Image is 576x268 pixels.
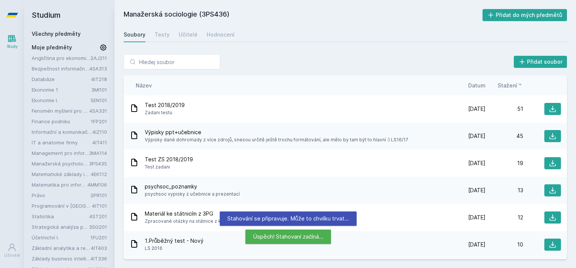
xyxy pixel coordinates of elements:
div: Učitelé [179,31,198,38]
a: Účetnictví I. [32,234,90,241]
span: [DATE] [468,214,486,221]
a: Soubory [124,27,146,42]
span: Výpisky ppt+učebnice [145,129,408,136]
span: Moje předměty [32,44,72,51]
span: Test ZS 2018/2019 [145,156,193,163]
div: 13 [486,187,523,194]
a: 4SA313 [89,66,107,72]
a: 4SA331 [89,108,107,114]
span: Test 2018/2019 [145,101,185,109]
button: Datum [468,81,486,89]
div: Testy [155,31,170,38]
span: Materiál ke státnicím z 3PG [145,210,233,217]
a: 4IT336 [90,256,107,262]
a: Základy business intelligence [32,255,90,262]
span: Test zadani [145,163,193,171]
div: 12 [486,214,523,221]
a: 4IZ110 [92,129,107,135]
button: Přidat soubor [514,56,567,68]
h2: Manažerská sociologie (3PS436) [124,9,483,21]
a: 4IT411 [92,139,107,145]
button: Stažení [498,81,523,89]
a: 3SG201 [89,224,107,230]
div: 10 [486,241,523,248]
a: Study [2,30,23,53]
div: Hodnocení [207,31,234,38]
span: Výpisky dané dohromady z více zdrojů, snesou určitě ještě trochu formátování, ale mělo by tam být... [145,136,408,144]
div: 45 [486,132,523,140]
span: [DATE] [468,132,486,140]
a: Bezpečnost informačních systémů [32,65,89,72]
a: Hodnocení [207,27,234,42]
a: Základní analytika a reporting [32,244,91,252]
a: Uživatel [2,239,23,262]
button: Název [136,81,152,89]
a: Fenomén myšlení pro manažery [32,107,89,115]
span: psychsoc_poznamky [145,183,240,190]
a: Informační a komunikační technologie [32,128,92,136]
a: 4ST201 [89,213,107,219]
a: Právo [32,191,90,199]
a: Manažerská psychologie [32,160,89,167]
a: Angličtina pro ekonomická studia 1 (B2/C1) [32,54,90,62]
a: IT a anatomie firmy [32,139,92,146]
div: 19 [486,159,523,167]
span: [DATE] [468,105,486,113]
div: Stahování se připravuje. Může to chvilku trvat… [220,211,357,226]
button: Přidat do mých předmětů [483,9,567,21]
a: 3MA114 [89,150,107,156]
span: 1.Průběžný test - Nový [145,237,204,245]
div: Uživatel [4,253,20,258]
a: 2PR101 [90,192,107,198]
div: Soubory [124,31,146,38]
a: Statistika [32,213,89,220]
a: Ekonomie 1 [32,86,91,93]
a: Matematika pro informatiky [32,181,87,188]
a: 4MM106 [87,182,107,188]
a: Strategická analýza pro informatiky a statistiky [32,223,89,231]
div: Study [7,44,18,49]
a: 3MI101 [91,87,107,93]
a: Programování v [GEOGRAPHIC_DATA] [32,202,92,210]
a: 3PS435 [89,161,107,167]
span: psychsoc vypisky z učebnice a prezentací [145,190,240,198]
span: [DATE] [468,241,486,248]
a: Databáze [32,75,91,83]
a: Finance podniku [32,118,91,125]
a: Testy [155,27,170,42]
span: Stažení [498,81,517,89]
a: Management pro informatiky a statistiky [32,149,89,157]
a: 4IT403 [91,245,107,251]
a: Ekonomie I. [32,96,90,104]
span: Zadani testu [145,109,185,116]
span: Zpracované otázky na státnice z knížky [145,217,233,225]
a: 4EK112 [91,171,107,177]
div: Úspěch! Stahovaní začíná… [245,230,331,244]
a: Matematické základy informatiky [32,170,91,178]
input: Hledej soubor [124,54,220,69]
a: Všechny předměty [32,31,81,37]
div: 51 [486,105,523,113]
a: 1FP201 [91,118,107,124]
a: 4IT218 [91,76,107,82]
span: [DATE] [468,159,486,167]
a: 1FU201 [90,234,107,240]
span: LS 2016 [145,245,204,252]
a: Učitelé [179,27,198,42]
a: 4IT101 [92,203,107,209]
span: [DATE] [468,187,486,194]
a: 5EN101 [90,97,107,103]
a: 2AJ211 [90,55,107,61]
